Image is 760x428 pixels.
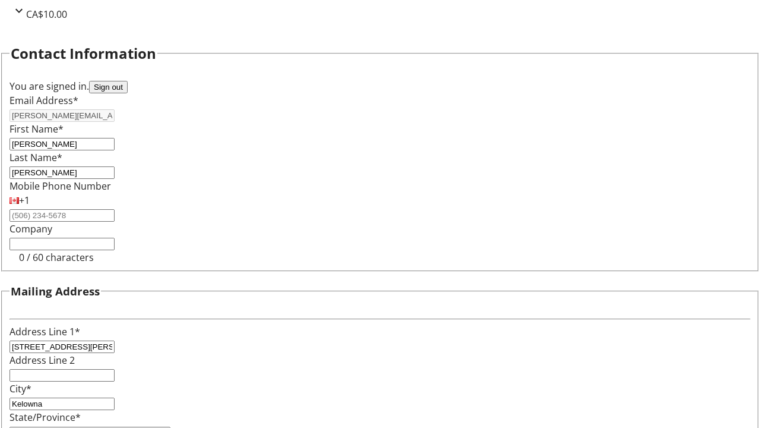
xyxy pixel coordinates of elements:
[9,122,64,136] label: First Name*
[9,151,62,164] label: Last Name*
[9,180,111,193] label: Mobile Phone Number
[9,94,78,107] label: Email Address*
[11,43,156,64] h2: Contact Information
[9,411,81,424] label: State/Province*
[89,81,128,93] button: Sign out
[9,382,31,395] label: City*
[9,209,115,222] input: (506) 234-5678
[19,251,94,264] tr-character-limit: 0 / 60 characters
[9,354,75,367] label: Address Line 2
[11,283,100,300] h3: Mailing Address
[26,8,67,21] span: CA$10.00
[9,222,52,235] label: Company
[9,398,115,410] input: City
[9,79,750,93] div: You are signed in.
[9,341,115,353] input: Address
[9,325,80,338] label: Address Line 1*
